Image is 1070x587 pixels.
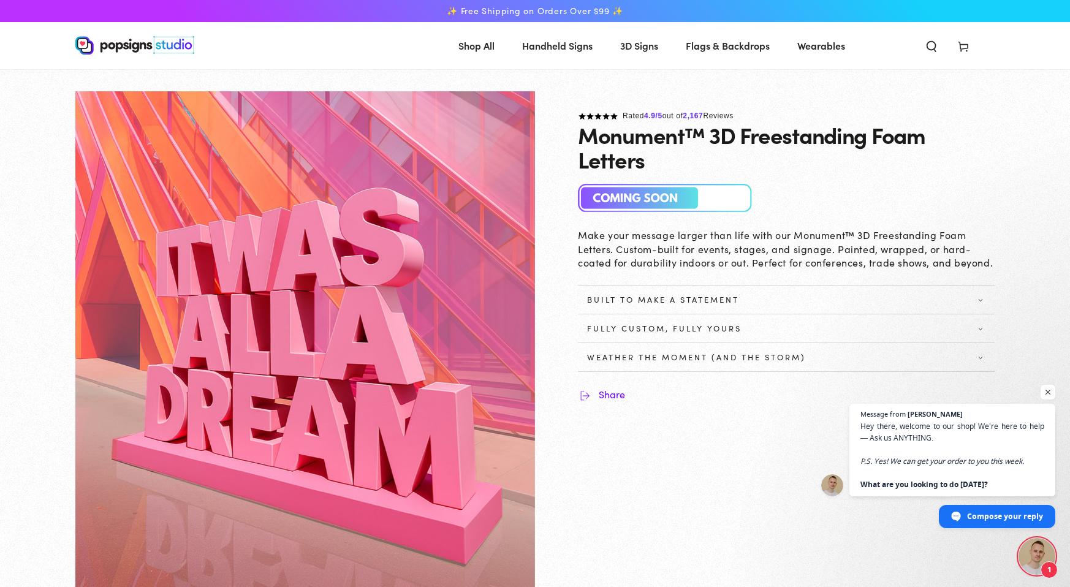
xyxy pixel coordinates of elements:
[644,112,655,120] span: 4.9
[967,506,1043,527] span: Compose your reply
[599,388,625,400] span: Share
[611,29,667,62] a: 3D Signs
[916,32,947,59] summary: Search our site
[860,411,906,417] span: Message from
[683,112,703,120] span: 2,167
[788,29,854,62] a: Wearables
[797,37,845,55] span: Wearables
[513,29,602,62] a: Handheld Signs
[75,36,194,55] img: Popsigns Studio
[578,343,995,371] summary: Weather the Moment (and the Storm)
[1019,538,1055,575] div: Open chat
[1041,561,1058,578] span: 1
[578,184,753,213] img: Popsigns Studio
[458,37,495,55] span: Shop All
[587,295,739,305] span: Built to Make a Statement
[578,314,995,343] summary: Fully Custom, Fully Yours
[449,29,504,62] a: Shop All
[623,112,734,120] span: Rated out of Reviews
[656,112,662,120] span: /5
[578,123,995,172] h1: Monument™ 3D Freestanding Foam Letters
[447,6,623,17] span: ✨ Free Shipping on Orders Over $99 ✨
[587,352,806,362] span: Weather the Moment (and the Storm)
[908,411,963,417] span: [PERSON_NAME]
[860,420,1044,490] span: Hey there, welcome to our shop! We're here to help — Ask us ANYTHING.
[620,37,658,55] span: 3D Signs
[686,37,770,55] span: Flags & Backdrops
[578,286,995,314] summary: Built to Make a Statement
[578,228,995,269] p: Make your message larger than life with our Monument™ 3D Freestanding Foam Letters. Custom-built ...
[578,387,625,402] button: Share
[522,37,593,55] span: Handheld Signs
[587,324,742,333] span: Fully Custom, Fully Yours
[677,29,779,62] a: Flags & Backdrops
